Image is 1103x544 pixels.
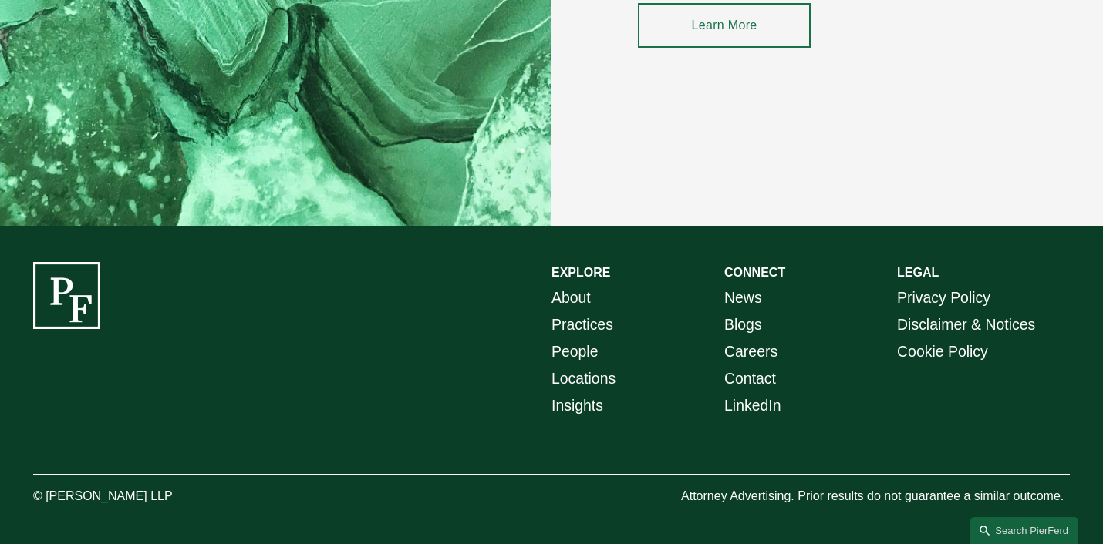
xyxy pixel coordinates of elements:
a: Practices [551,311,613,338]
strong: CONNECT [724,266,785,279]
a: News [724,284,762,311]
p: Attorney Advertising. Prior results do not guarantee a similar outcome. [681,485,1070,508]
a: Blogs [724,311,762,338]
a: Privacy Policy [897,284,990,311]
a: Learn More [638,3,811,48]
a: Careers [724,338,777,365]
a: Search this site [970,517,1078,544]
a: Disclaimer & Notices [897,311,1035,338]
a: People [551,338,598,365]
strong: LEGAL [897,266,939,279]
a: Contact [724,365,776,392]
a: Cookie Policy [897,338,988,365]
a: Locations [551,365,616,392]
p: © [PERSON_NAME] LLP [33,485,249,508]
a: Insights [551,392,603,419]
a: LinkedIn [724,392,781,419]
a: About [551,284,591,311]
strong: EXPLORE [551,266,610,279]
